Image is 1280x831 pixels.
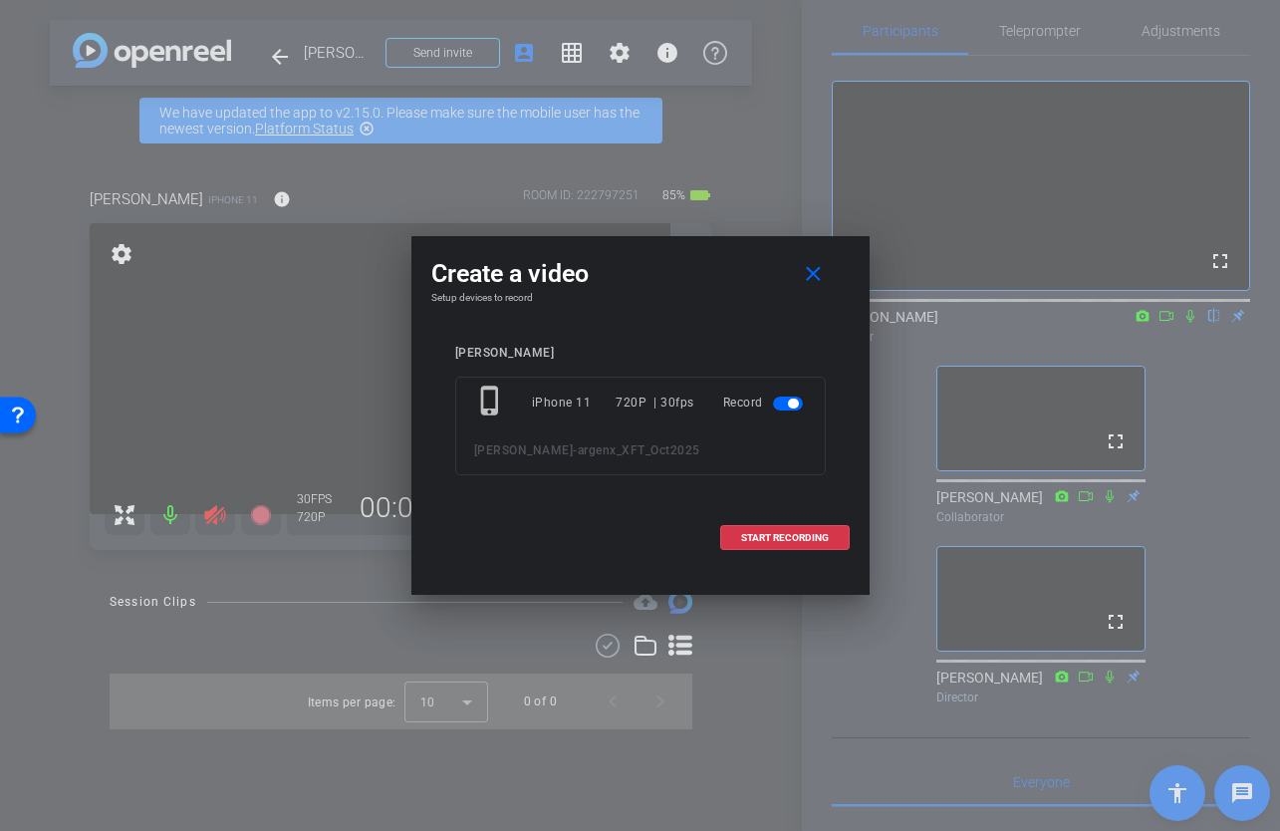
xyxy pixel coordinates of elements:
span: [PERSON_NAME] [474,443,574,457]
mat-icon: close [801,262,826,287]
span: - [573,443,578,457]
div: 720P | 30fps [616,385,694,420]
div: Record [723,385,807,420]
div: Create a video [431,256,850,292]
span: argenx_XFT_Oct2025 [578,443,700,457]
div: [PERSON_NAME] [455,346,826,361]
h4: Setup devices to record [431,292,850,304]
mat-icon: phone_iphone [474,385,510,420]
div: iPhone 11 [532,385,617,420]
span: START RECORDING [741,533,829,543]
button: START RECORDING [720,525,850,550]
